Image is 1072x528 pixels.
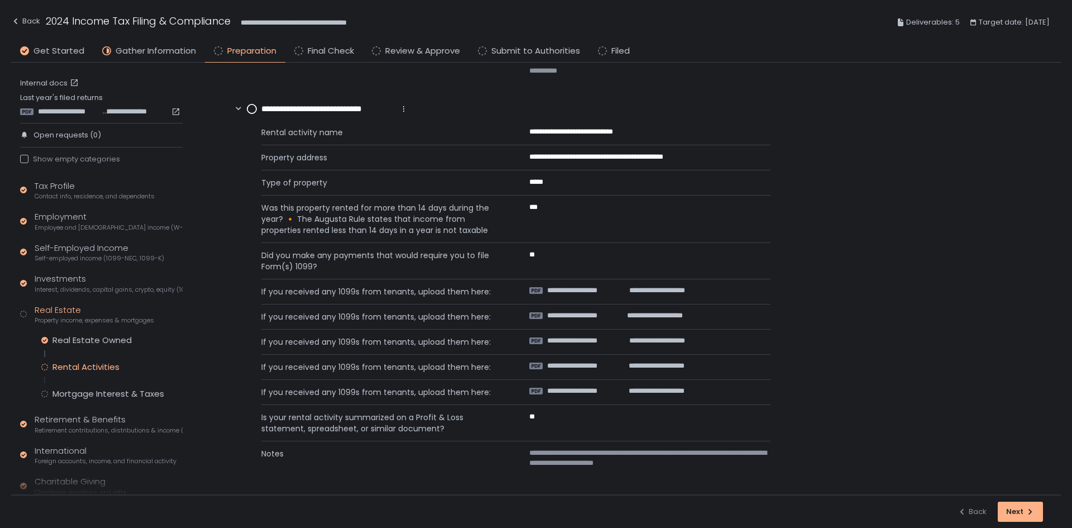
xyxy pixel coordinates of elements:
span: If you received any 1099s from tenants, upload them here: [261,387,502,398]
span: Notes [261,448,502,468]
span: If you received any 1099s from tenants, upload them here: [261,361,502,373]
span: Filed [611,45,630,58]
div: Retirement & Benefits [35,413,183,435]
span: Did you make any payments that would require you to file Form(s) 1099? [261,250,502,272]
span: Contact info, residence, and dependents [35,192,155,201]
div: Employment [35,211,183,232]
span: Property address [261,152,502,163]
span: If you received any 1099s from tenants, upload them here: [261,336,502,348]
div: Rental Activities [52,361,119,373]
span: If you received any 1099s from tenants, upload them here: [261,311,502,322]
a: Internal docs [20,78,81,88]
button: Next [998,502,1043,522]
span: Rental activity name [261,127,502,138]
span: Open requests (0) [33,130,101,140]
span: Review & Approve [385,45,460,58]
span: Final Check [308,45,354,58]
button: Back [958,502,987,522]
div: Back [958,507,987,517]
span: Is your rental activity summarized on a Profit & Loss statement, spreadsheet, or similar document? [261,412,502,434]
span: Property income, expenses & mortgages [35,316,154,325]
div: Real Estate [35,304,154,325]
span: Preparation [227,45,276,58]
span: Was this property rented for more than 14 days during the year? 🔸 The Augusta Rule states that in... [261,202,502,236]
div: Mortgage Interest & Taxes [52,388,164,399]
span: Charitable donations and gifts [35,488,127,497]
div: Next [1006,507,1035,517]
span: Get Started [33,45,84,58]
span: Interest, dividends, capital gains, crypto, equity (1099s, K-1s) [35,286,183,294]
span: Target date: [DATE] [979,16,1050,29]
span: Deliverables: 5 [906,16,960,29]
span: If you received any 1099s from tenants, upload them here: [261,286,502,297]
div: Tax Profile [35,180,155,201]
div: Charitable Giving [35,475,127,497]
span: Type of property [261,177,502,188]
button: Back [11,13,40,32]
div: Last year's filed returns [20,93,183,116]
span: Submit to Authorities [491,45,580,58]
span: Retirement contributions, distributions & income (1099-R, 5498) [35,426,183,435]
div: Real Estate Owned [52,335,132,346]
div: Self-Employed Income [35,242,164,263]
span: Self-employed income (1099-NEC, 1099-K) [35,254,164,263]
div: Back [11,15,40,28]
div: International [35,445,176,466]
span: Gather Information [116,45,196,58]
span: Foreign accounts, income, and financial activity [35,457,176,465]
span: Employee and [DEMOGRAPHIC_DATA] income (W-2s) [35,223,183,232]
h1: 2024 Income Tax Filing & Compliance [46,13,231,28]
div: Investments [35,273,183,294]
